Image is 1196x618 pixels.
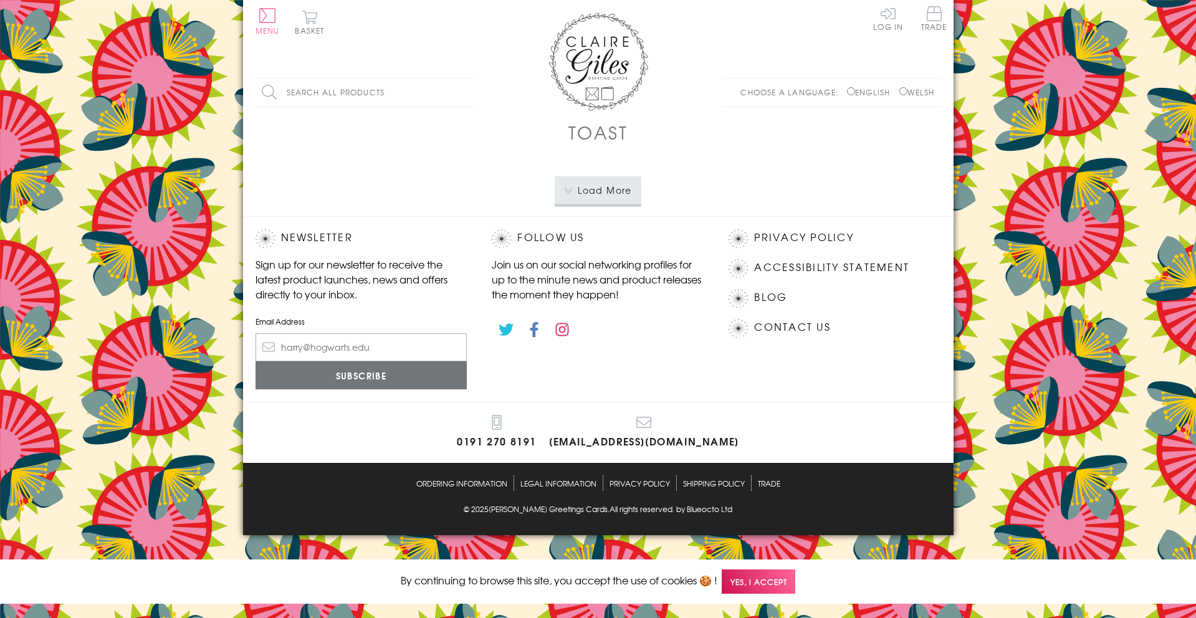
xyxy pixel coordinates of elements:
p: © 2025 . [256,503,941,515]
a: Privacy Policy [754,229,853,246]
a: Trade [921,6,947,33]
a: Trade [758,475,780,491]
input: harry@hogwarts.edu [256,333,467,361]
h1: Toast [568,120,628,145]
a: Contact Us [754,319,830,336]
a: by Blueocto Ltd [676,503,732,516]
input: English [847,87,855,95]
label: Email Address [256,316,467,327]
label: Welsh [899,87,935,98]
button: Basket [293,10,327,34]
p: Sign up for our newsletter to receive the latest product launches, news and offers directly to yo... [256,257,467,302]
a: Shipping Policy [683,475,745,491]
button: Menu [256,8,280,34]
a: Ordering Information [416,475,507,491]
a: [PERSON_NAME] Greetings Cards [489,503,608,516]
a: 0191 270 8191 [457,415,537,450]
h2: Newsletter [256,229,467,248]
span: Yes, I accept [722,569,795,594]
a: Log In [873,6,903,31]
a: Blog [754,289,787,306]
input: Subscribe [256,361,467,389]
a: Legal Information [520,475,596,491]
a: [EMAIL_ADDRESS][DOMAIN_NAME] [549,415,739,450]
button: Load More [555,176,641,204]
span: Menu [256,25,280,36]
a: Privacy Policy [610,475,670,491]
span: Trade [921,6,947,31]
input: Search all products [256,78,474,107]
h2: Follow Us [492,229,704,248]
span: All rights reserved. [610,503,674,515]
input: Welsh [899,87,907,95]
img: Claire Giles Greetings Cards [548,12,648,111]
p: Join us on our social networking profiles for up to the minute news and product releases the mome... [492,257,704,302]
label: English [847,87,896,98]
p: Choose a language: [740,87,844,98]
input: Search [461,78,474,107]
a: Accessibility Statement [754,259,909,276]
